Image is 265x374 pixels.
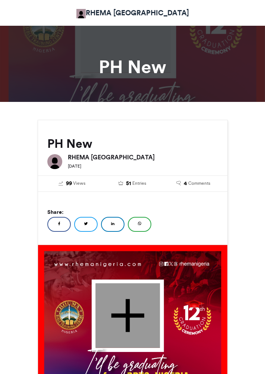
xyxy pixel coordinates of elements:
[184,180,187,188] span: 4
[47,137,218,150] h2: PH New
[73,180,85,187] span: Views
[76,7,189,18] a: RHEMA [GEOGRAPHIC_DATA]
[132,180,146,187] span: Entries
[38,58,228,76] h1: PH New
[47,180,97,188] a: 99 Views
[47,207,218,217] h5: Share:
[68,163,81,169] small: [DATE]
[68,154,218,160] h6: RHEMA [GEOGRAPHIC_DATA]
[76,9,86,18] img: RHEMA NIGERIA
[47,154,62,169] img: RHEMA NIGERIA
[188,180,210,187] span: Comments
[168,180,218,188] a: 4 Comments
[108,180,157,188] a: 51 Entries
[66,180,72,188] span: 99
[126,180,131,188] span: 51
